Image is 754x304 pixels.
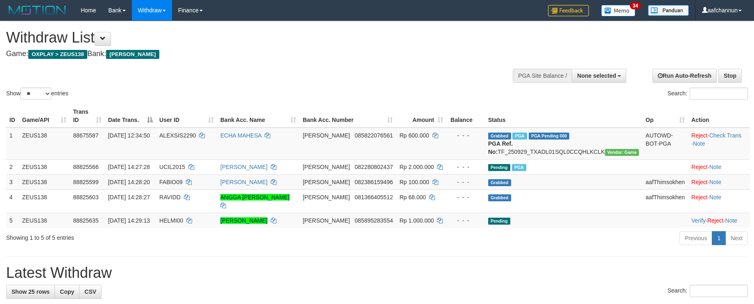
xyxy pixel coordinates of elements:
[108,217,150,224] span: [DATE] 14:29:13
[108,164,150,170] span: [DATE] 14:27:28
[668,88,748,100] label: Search:
[355,179,393,185] span: Copy 082386159496 to clipboard
[485,128,643,160] td: TF_250929_TXADL01SQL0CCQHLKCLK
[485,104,643,128] th: Status
[355,217,393,224] span: Copy 085895283554 to clipboard
[11,288,50,295] span: Show 25 rows
[688,128,750,160] td: · ·
[648,5,689,16] img: panduan.png
[691,194,708,200] a: Reject
[73,132,98,139] span: 88675587
[488,194,511,201] span: Grabbed
[303,179,350,185] span: [PERSON_NAME]
[488,179,511,186] span: Grabbed
[6,128,19,160] td: 1
[642,174,688,189] td: aafThimsokhen
[513,69,572,83] div: PGA Site Balance /
[668,285,748,297] label: Search:
[79,285,102,299] a: CSV
[106,50,159,59] span: [PERSON_NAME]
[450,163,482,171] div: - - -
[84,288,96,295] span: CSV
[6,174,19,189] td: 3
[512,133,527,140] span: Marked by aafpengsreynich
[105,104,156,128] th: Date Trans.: activate to sort column descending
[220,132,261,139] a: ECHA MAHESA
[6,29,494,46] h1: Withdraw List
[156,104,217,128] th: User ID: activate to sort column ascending
[577,72,616,79] span: None selected
[399,179,429,185] span: Rp 100.000
[512,164,526,171] span: Marked by aafpengsreynich
[488,218,510,225] span: Pending
[108,179,150,185] span: [DATE] 14:28:20
[709,132,742,139] a: Check Trans
[6,104,19,128] th: ID
[220,179,267,185] a: [PERSON_NAME]
[159,194,181,200] span: RAVIDD
[688,213,750,228] td: · ·
[709,164,722,170] a: Note
[450,178,482,186] div: - - -
[548,5,589,16] img: Feedback.jpg
[450,131,482,140] div: - - -
[19,128,70,160] td: ZEUS138
[108,194,150,200] span: [DATE] 14:28:27
[355,132,393,139] span: Copy 085822076561 to clipboard
[108,132,150,139] span: [DATE] 12:34:50
[303,217,350,224] span: [PERSON_NAME]
[709,179,722,185] a: Note
[73,164,98,170] span: 88825566
[725,217,738,224] a: Note
[488,133,511,140] span: Grabbed
[303,164,350,170] span: [PERSON_NAME]
[6,230,308,242] div: Showing 1 to 5 of 5 entries
[19,104,70,128] th: Game/API: activate to sort column ascending
[642,128,688,160] td: AUTOWD-BOT-PGA
[73,194,98,200] span: 88825603
[691,164,708,170] a: Reject
[693,140,705,147] a: Note
[19,189,70,213] td: ZEUS138
[399,194,426,200] span: Rp 68.000
[679,231,712,245] a: Previous
[28,50,87,59] span: OXPLAY > ZEUS138
[73,217,98,224] span: 88825635
[488,140,513,155] b: PGA Ref. No:
[355,164,393,170] span: Copy 082280802437 to clipboard
[707,217,724,224] a: Reject
[450,216,482,225] div: - - -
[446,104,485,128] th: Balance
[690,88,748,100] input: Search:
[399,132,429,139] span: Rp 600.000
[399,164,434,170] span: Rp 2.000.000
[630,2,641,9] span: 34
[159,179,183,185] span: FABIO09
[217,104,299,128] th: Bank Acc. Name: activate to sort column ascending
[299,104,396,128] th: Bank Acc. Number: activate to sort column ascending
[6,50,494,58] h4: Game: Bank:
[718,69,742,83] a: Stop
[712,231,726,245] a: 1
[19,213,70,228] td: ZEUS138
[6,88,68,100] label: Show entries
[529,133,570,140] span: PGA Pending
[220,164,267,170] a: [PERSON_NAME]
[6,213,19,228] td: 5
[6,265,748,281] h1: Latest Withdraw
[20,88,51,100] select: Showentries
[6,159,19,174] td: 2
[355,194,393,200] span: Copy 081366405512 to clipboard
[488,164,510,171] span: Pending
[220,217,267,224] a: [PERSON_NAME]
[396,104,446,128] th: Amount: activate to sort column ascending
[572,69,626,83] button: None selected
[399,217,434,224] span: Rp 1.000.000
[19,174,70,189] td: ZEUS138
[688,104,750,128] th: Action
[19,159,70,174] td: ZEUS138
[303,194,350,200] span: [PERSON_NAME]
[159,164,185,170] span: UCIL2015
[54,285,79,299] a: Copy
[725,231,748,245] a: Next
